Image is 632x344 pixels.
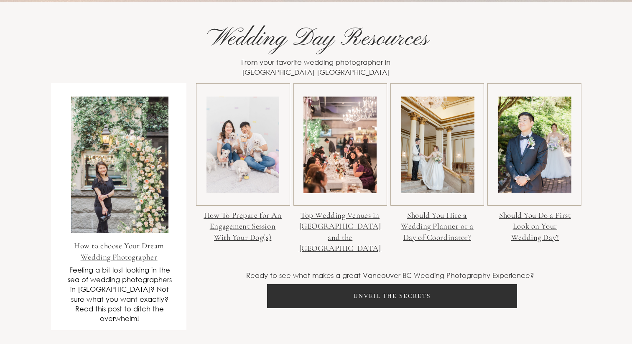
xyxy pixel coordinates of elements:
[353,293,431,299] p: Unveil the secrets
[246,271,534,280] span: Ready to see what makes a great Vancouver BC Wedding Photography Experience?
[299,211,381,253] a: Top Wedding Venues in [GEOGRAPHIC_DATA] and the [GEOGRAPHIC_DATA]
[204,211,282,242] a: How To Prepare for An Engagement Session With Your Dog(s)
[241,58,390,76] span: From your favorite wedding photographer in [GEOGRAPHIC_DATA] [GEOGRAPHIC_DATA]
[207,23,428,54] span: Wedding Day Resources
[74,241,164,261] a: How to choose Your Dream Wedding Photographer
[499,211,571,242] a: Should You Do a First Look on Your Wedding Day?
[267,284,517,308] a: Unveil the secrets
[401,211,473,242] a: Should You Hire a Wedding Planner or a Day of Coordinator?
[67,265,172,323] p: Feeling a bit lost looking in the sea of wedding photographers in [GEOGRAPHIC_DATA]? Not sure wha...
